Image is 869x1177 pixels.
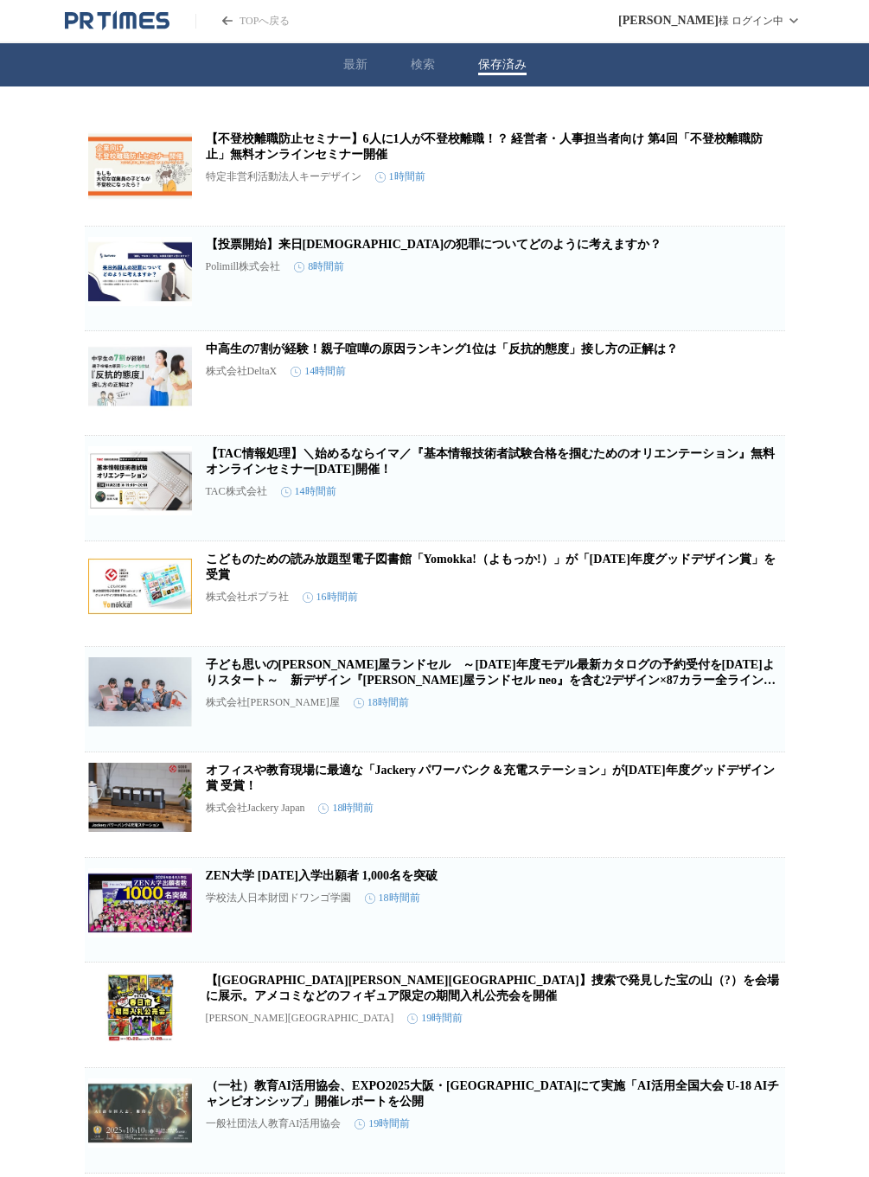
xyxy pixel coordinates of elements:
[88,973,192,1042] img: 【福岡県春日市】捜索で発見した宝の山（?）を会場に展示。アメコミなどのフィギュア限定の期間入札公売会を開催
[206,553,776,581] a: こどものための読み放題型電子図書館「Yomokka!（よもっか!）」が「[DATE]年度グッドデザイン賞」を受賞
[206,484,267,499] p: TAC株式会社
[206,1012,394,1025] p: [PERSON_NAME][GEOGRAPHIC_DATA]
[206,590,289,604] p: 株式会社ポプラ社
[407,1011,463,1026] time: 19時間前
[206,1079,780,1108] a: （一社）教育AI活用協会、EXPO2025大阪・[GEOGRAPHIC_DATA]にて実施「AI活用全国大会 U-18 AIチャンピオンシップ」開催レポートを公開
[206,695,340,710] p: 株式会社[PERSON_NAME]屋
[206,342,678,355] a: 中高生の7割が経験！親子喧嘩の原因ランキング1位は「反抗的態度」接し方の正解は？
[478,57,527,73] button: 保存済み
[206,891,351,905] p: 学校法人日本財団ドワンゴ学園
[206,1116,342,1131] p: 一般社団法人教育AI活用協会
[88,446,192,515] img: 【TAC情報処理】＼始めるならイマ／『基本情報技術者試験合格を掴むためのオリエンテーション』無料オンラインセミナー10/22(水)開催！
[88,131,192,201] img: 【不登校離職防止セミナー】6人に1人が不登校離職！？ 経営者・人事担当者向け 第4回「不登校離職防止」無料オンラインセミナー開催
[281,484,336,499] time: 14時間前
[411,57,435,73] button: 検索
[375,170,425,184] time: 1時間前
[618,14,719,28] span: [PERSON_NAME]
[88,342,192,411] img: 中高生の7割が経験！親子喧嘩の原因ランキング1位は「反抗的態度」接し方の正解は？
[195,14,290,29] a: PR TIMESのトップページはこちら
[354,695,409,710] time: 18時間前
[88,868,192,937] img: ZEN大学 2026年4月入学出願者 1,000名を突破
[206,801,305,816] p: 株式会社Jackery Japan
[294,259,344,274] time: 8時間前
[88,657,192,726] img: 子ども思いの池田屋ランドセル ～2027年度モデル最新カタログの予約受付を10月1日（水）よりスタート～ 新デザイン『池田屋ランドセル neo』を含む2デザイン×87カラー全ラインアップ掲載！
[88,237,192,306] img: 【投票開始】来日外国人の犯罪についてどのように考えますか？
[206,259,281,274] p: Polimill株式会社
[206,869,438,882] a: ZEN大学 [DATE]入学出願者 1,000名を突破
[291,364,346,379] time: 14時間前
[303,590,358,604] time: 16時間前
[365,891,420,905] time: 18時間前
[206,974,779,1002] a: 【[GEOGRAPHIC_DATA][PERSON_NAME][GEOGRAPHIC_DATA]】捜索で発見した宝の山（?）を会場に展示。アメコミなどのフィギュア限定の期間入札公売会を開催
[65,10,169,31] a: PR TIMESのトップページはこちら
[206,658,776,702] a: 子ども思いの[PERSON_NAME]屋ランドセル ～[DATE]年度モデル最新カタログの予約受付を[DATE]よりスタート～ 新デザイン『[PERSON_NAME]屋ランドセル neo』を含む...
[206,132,763,161] a: 【不登校離職防止セミナー】6人に1人が不登校離職！？ 経営者・人事担当者向け 第4回「不登校離職防止」無料オンラインセミナー開催
[88,763,192,832] img: オフィスや教育現場に最適な「Jackery パワーバンク＆充電ステーション」が2025年度グッドデザイン賞 受賞！
[355,1116,410,1131] time: 19時間前
[206,764,775,792] a: オフィスや教育現場に最適な「Jackery パワーバンク＆充電ステーション」が[DATE]年度グッドデザイン賞 受賞！
[318,801,374,816] time: 18時間前
[343,57,367,73] button: 最新
[206,170,361,184] p: 特定非営利活動法人キーデザイン
[88,552,192,621] img: こどものための読み放題型電子図書館「Yomokka!（よもっか!）」が「2025年度グッドデザイン賞」を受賞
[206,238,662,251] a: 【投票開始】来日[DEMOGRAPHIC_DATA]の犯罪についてどのように考えますか？
[206,447,776,476] a: 【TAC情報処理】＼始めるならイマ／『基本情報技術者試験合格を掴むためのオリエンテーション』無料オンラインセミナー[DATE]開催！
[88,1078,192,1148] img: （一社）教育AI活用協会、EXPO2025大阪・関西万博にて実施「AI活用全国大会 U-18 AIチャンピオンシップ」開催レポートを公開
[206,364,278,379] p: 株式会社DeltaX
